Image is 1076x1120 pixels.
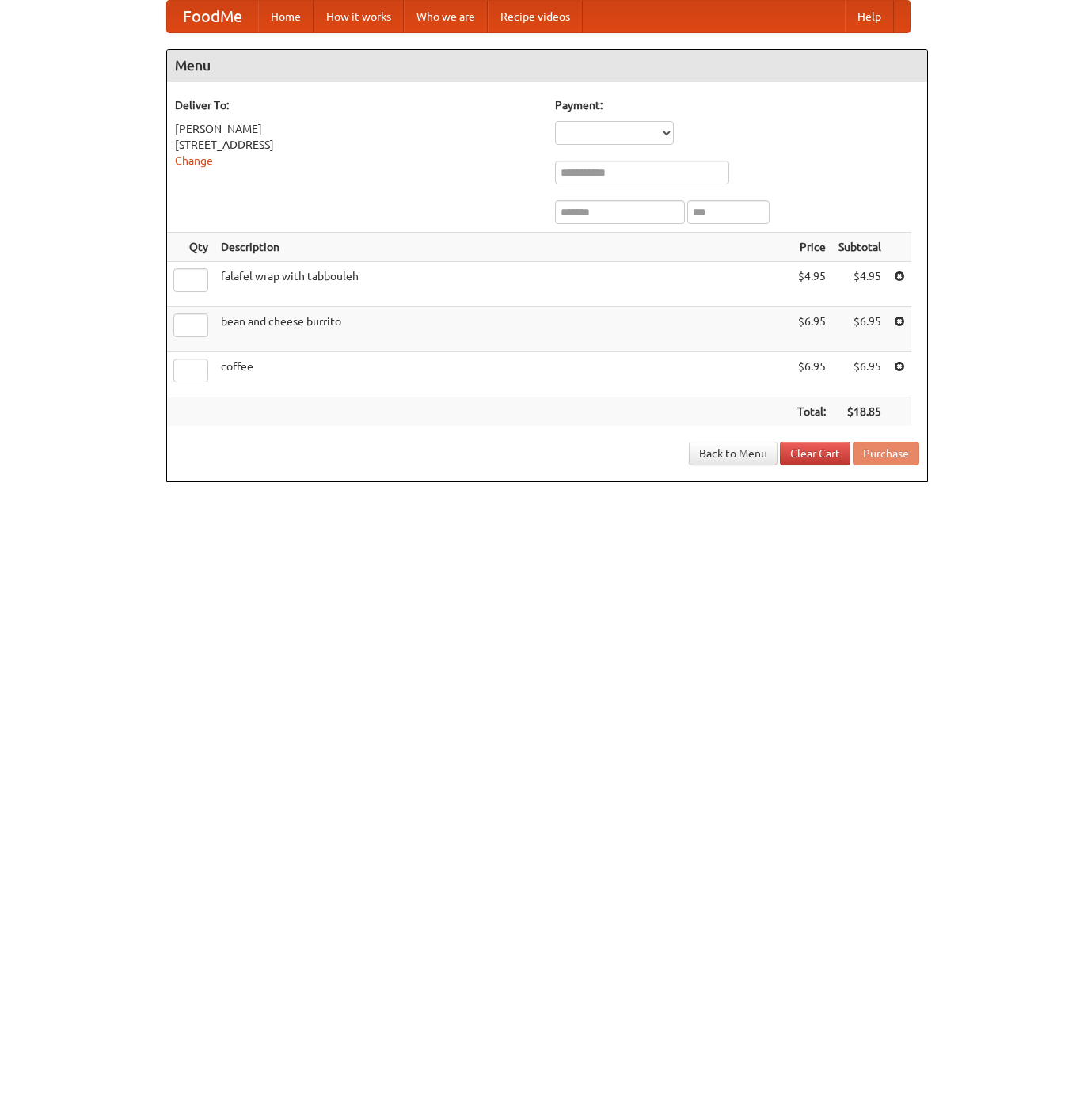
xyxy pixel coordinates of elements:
[832,352,888,397] td: $6.95
[853,442,919,465] button: Purchase
[832,233,888,262] th: Subtotal
[791,233,832,262] th: Price
[832,397,888,427] th: $18.85
[832,262,888,307] td: $4.95
[791,307,832,352] td: $6.95
[167,1,258,32] a: FoodMe
[175,154,213,167] a: Change
[215,307,791,352] td: bean and cheese burrito
[175,137,539,153] div: [STREET_ADDRESS]
[791,397,832,427] th: Total:
[488,1,583,32] a: Recipe videos
[791,262,832,307] td: $4.95
[215,352,791,397] td: coffee
[167,50,927,82] h4: Menu
[780,442,850,465] a: Clear Cart
[555,97,919,113] h5: Payment:
[314,1,404,32] a: How it works
[258,1,314,32] a: Home
[791,352,832,397] td: $6.95
[404,1,488,32] a: Who we are
[175,121,539,137] div: [PERSON_NAME]
[832,307,888,352] td: $6.95
[845,1,894,32] a: Help
[689,442,778,465] a: Back to Menu
[215,233,791,262] th: Description
[175,97,539,113] h5: Deliver To:
[215,262,791,307] td: falafel wrap with tabbouleh
[167,233,215,262] th: Qty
